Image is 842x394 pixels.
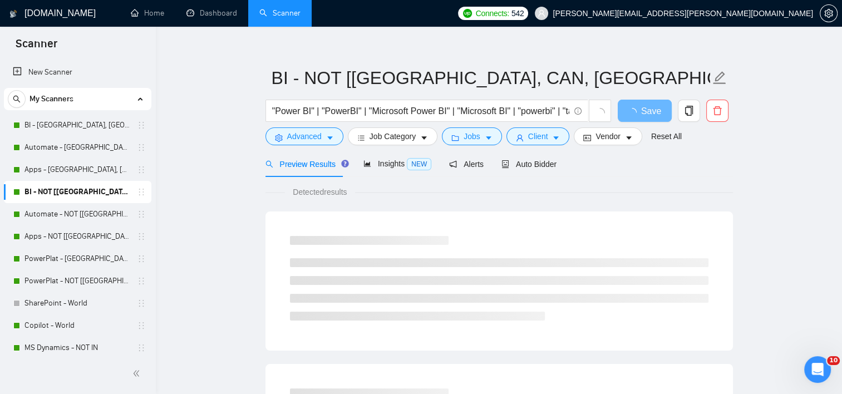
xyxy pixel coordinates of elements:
[137,121,146,130] span: holder
[137,277,146,285] span: holder
[357,134,365,142] span: bars
[574,127,642,145] button: idcardVendorcaret-down
[24,114,130,136] a: BI - [GEOGRAPHIC_DATA], [GEOGRAPHIC_DATA], [GEOGRAPHIC_DATA]
[8,90,26,108] button: search
[552,134,560,142] span: caret-down
[820,9,837,18] span: setting
[137,254,146,263] span: holder
[24,159,130,181] a: Apps - [GEOGRAPHIC_DATA], [GEOGRAPHIC_DATA], [GEOGRAPHIC_DATA]
[528,130,548,142] span: Client
[712,71,727,85] span: edit
[24,292,130,314] a: SharePoint - World
[706,100,728,122] button: delete
[595,108,605,118] span: loading
[485,134,493,142] span: caret-down
[24,181,130,203] a: BI - NOT [[GEOGRAPHIC_DATA], CAN, [GEOGRAPHIC_DATA]]
[137,188,146,196] span: holder
[464,130,480,142] span: Jobs
[24,270,130,292] a: PowerPlat - NOT [[GEOGRAPHIC_DATA], CAN, [GEOGRAPHIC_DATA]]
[7,36,66,59] span: Scanner
[272,64,710,92] input: Scanner name...
[420,134,428,142] span: caret-down
[618,100,672,122] button: Save
[363,159,431,168] span: Insights
[574,107,582,115] span: info-circle
[272,104,569,118] input: Search Freelance Jobs...
[137,321,146,330] span: holder
[137,299,146,308] span: holder
[407,158,431,170] span: NEW
[641,104,661,118] span: Save
[707,106,728,116] span: delete
[9,5,17,23] img: logo
[501,160,557,169] span: Auto Bidder
[538,9,545,17] span: user
[820,4,838,22] button: setting
[132,368,144,379] span: double-left
[804,356,831,383] iframe: Intercom live chat
[259,8,301,18] a: searchScanner
[285,186,354,198] span: Detected results
[326,134,334,142] span: caret-down
[287,130,322,142] span: Advanced
[137,343,146,352] span: holder
[827,356,840,365] span: 10
[625,134,633,142] span: caret-down
[442,127,502,145] button: folderJobscaret-down
[348,127,437,145] button: barsJob Categorycaret-down
[511,7,524,19] span: 542
[449,160,484,169] span: Alerts
[265,160,346,169] span: Preview Results
[8,95,25,103] span: search
[24,225,130,248] a: Apps - NOT [[GEOGRAPHIC_DATA], CAN, [GEOGRAPHIC_DATA]]
[463,9,472,18] img: upwork-logo.png
[651,130,682,142] a: Reset All
[24,248,130,270] a: PowerPlat - [GEOGRAPHIC_DATA], [GEOGRAPHIC_DATA], [GEOGRAPHIC_DATA]
[24,136,130,159] a: Automate - [GEOGRAPHIC_DATA], [GEOGRAPHIC_DATA], [GEOGRAPHIC_DATA]
[24,314,130,337] a: Copilot - World
[137,210,146,219] span: holder
[340,159,350,169] div: Tooltip anchor
[678,106,700,116] span: copy
[370,130,416,142] span: Job Category
[363,160,371,168] span: area-chart
[516,134,524,142] span: user
[583,134,591,142] span: idcard
[265,127,343,145] button: settingAdvancedcaret-down
[137,165,146,174] span: holder
[186,8,237,18] a: dashboardDashboard
[678,100,700,122] button: copy
[595,130,620,142] span: Vendor
[476,7,509,19] span: Connects:
[275,134,283,142] span: setting
[4,61,151,83] li: New Scanner
[24,203,130,225] a: Automate - NOT [[GEOGRAPHIC_DATA], [GEOGRAPHIC_DATA], [GEOGRAPHIC_DATA]]
[13,61,142,83] a: New Scanner
[24,337,130,359] a: MS Dynamics - NOT IN
[506,127,570,145] button: userClientcaret-down
[820,9,838,18] a: setting
[131,8,164,18] a: homeHome
[449,160,457,168] span: notification
[501,160,509,168] span: robot
[29,88,73,110] span: My Scanners
[137,143,146,152] span: holder
[265,160,273,168] span: search
[451,134,459,142] span: folder
[628,108,641,117] span: loading
[137,232,146,241] span: holder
